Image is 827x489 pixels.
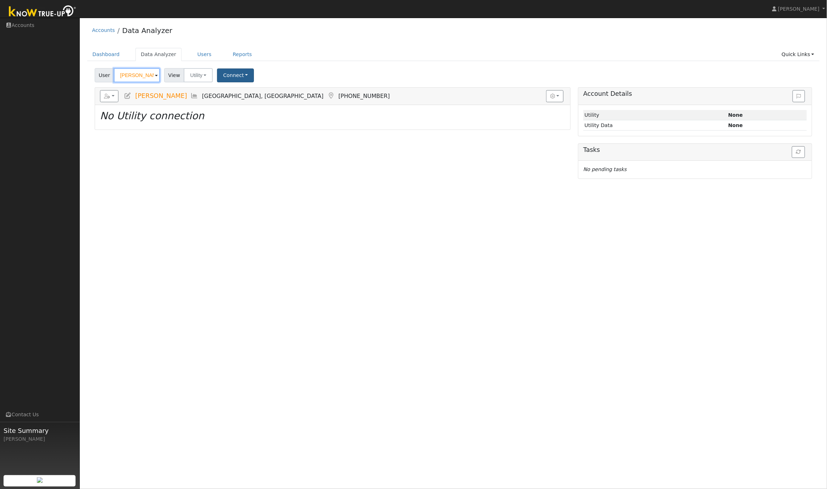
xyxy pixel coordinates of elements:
span: User [95,68,114,82]
button: Issue History [793,90,805,102]
span: [PHONE_NUMBER] [338,93,390,99]
a: Edit User (35731) [124,92,132,99]
img: Know True-Up [5,4,80,20]
td: Utility [583,110,727,120]
a: Quick Links [776,48,820,61]
span: [PERSON_NAME] [135,92,187,99]
div: [PERSON_NAME] [4,435,76,443]
td: Utility Data [583,120,727,131]
span: Site Summary [4,426,76,435]
button: Connect [217,68,254,82]
a: Map [327,92,335,99]
button: Refresh [792,146,805,158]
img: retrieve [37,477,43,483]
a: Multi-Series Graph [191,92,199,99]
a: Data Analyzer [122,26,172,35]
span: [PERSON_NAME] [778,6,820,12]
a: Users [192,48,217,61]
input: Select a User [114,68,160,82]
span: [GEOGRAPHIC_DATA], [GEOGRAPHIC_DATA] [202,93,324,99]
a: Dashboard [87,48,125,61]
strong: ID: null, authorized: None [728,112,743,118]
i: No Utility connection [100,110,204,122]
strong: None [728,122,743,128]
h5: Account Details [583,90,807,98]
a: Reports [227,48,257,61]
i: No pending tasks [583,166,627,172]
h5: Tasks [583,146,807,154]
a: Accounts [92,27,115,33]
span: View [164,68,184,82]
button: Utility [184,68,213,82]
a: Data Analyzer [135,48,182,61]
